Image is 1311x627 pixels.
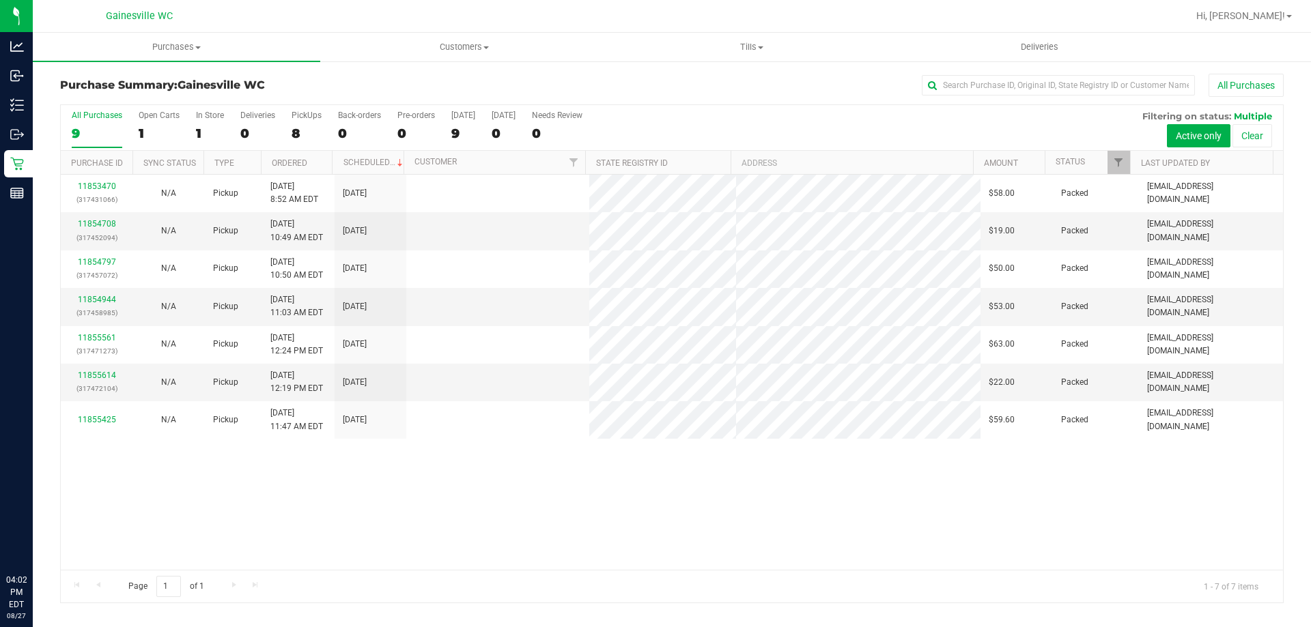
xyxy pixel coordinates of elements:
input: 1 [156,576,181,597]
p: (317471273) [69,345,124,358]
p: (317452094) [69,231,124,244]
span: [DATE] [343,300,367,313]
a: 11855561 [78,333,116,342]
span: Not Applicable [161,263,176,273]
div: Needs Review [532,111,582,120]
span: Hi, [PERSON_NAME]! [1196,10,1285,21]
span: $58.00 [989,187,1015,200]
div: 0 [240,126,275,141]
span: [DATE] [343,187,367,200]
div: In Store [196,111,224,120]
a: Amount [984,158,1018,168]
span: [DATE] 12:24 PM EDT [270,332,323,358]
span: Packed [1061,338,1088,351]
a: Filter [1108,151,1130,174]
a: Deliveries [896,33,1183,61]
span: Not Applicable [161,377,176,387]
span: [DATE] [343,262,367,275]
span: [DATE] 11:03 AM EDT [270,293,323,319]
p: 04:02 PM EDT [6,574,27,611]
span: Pickup [213,300,238,313]
span: $50.00 [989,262,1015,275]
a: Purchase ID [71,158,123,168]
p: (317431066) [69,193,124,206]
span: [DATE] 10:49 AM EDT [270,218,323,244]
span: [EMAIL_ADDRESS][DOMAIN_NAME] [1147,256,1275,282]
inline-svg: Analytics [10,40,24,53]
span: Multiple [1234,111,1272,121]
p: (317472104) [69,382,124,395]
div: PickUps [292,111,322,120]
span: Deliveries [1002,41,1077,53]
span: Not Applicable [161,339,176,349]
span: [DATE] [343,224,367,237]
button: N/A [161,187,176,200]
div: 8 [292,126,322,141]
span: [DATE] [343,413,367,426]
span: Not Applicable [161,302,176,311]
span: [EMAIL_ADDRESS][DOMAIN_NAME] [1147,218,1275,244]
a: Filter [563,151,585,174]
a: Ordered [272,158,307,168]
span: Gainesville WC [106,10,173,22]
span: [DATE] 11:47 AM EDT [270,407,323,433]
a: 11854797 [78,257,116,267]
span: Packed [1061,262,1088,275]
div: Pre-orders [397,111,435,120]
span: 1 - 7 of 7 items [1193,576,1269,596]
button: N/A [161,262,176,275]
span: Customers [321,41,607,53]
a: 11854708 [78,219,116,229]
span: [DATE] 12:19 PM EDT [270,369,323,395]
span: $63.00 [989,338,1015,351]
div: 1 [196,126,224,141]
div: 0 [492,126,516,141]
input: Search Purchase ID, Original ID, State Registry ID or Customer Name... [922,75,1195,96]
span: Not Applicable [161,415,176,424]
span: [DATE] 10:50 AM EDT [270,256,323,282]
span: [EMAIL_ADDRESS][DOMAIN_NAME] [1147,293,1275,319]
div: Open Carts [139,111,180,120]
button: Active only [1167,124,1230,147]
div: 9 [451,126,475,141]
span: Pickup [213,187,238,200]
inline-svg: Retail [10,157,24,171]
span: $53.00 [989,300,1015,313]
span: Filtering on status: [1142,111,1231,121]
span: Gainesville WC [178,78,265,91]
span: [EMAIL_ADDRESS][DOMAIN_NAME] [1147,180,1275,206]
button: N/A [161,413,176,426]
a: Type [214,158,234,168]
div: 0 [532,126,582,141]
a: Scheduled [343,158,406,167]
span: Packed [1061,187,1088,200]
a: Purchases [33,33,320,61]
span: [EMAIL_ADDRESS][DOMAIN_NAME] [1147,369,1275,395]
span: [DATE] 8:52 AM EDT [270,180,318,206]
h3: Purchase Summary: [60,79,468,91]
a: Last Updated By [1141,158,1210,168]
span: [DATE] [343,338,367,351]
span: Not Applicable [161,188,176,198]
a: 11855614 [78,370,116,380]
p: 08/27 [6,611,27,621]
a: Customers [320,33,608,61]
span: Pickup [213,376,238,389]
div: All Purchases [72,111,122,120]
span: Pickup [213,262,238,275]
div: Deliveries [240,111,275,120]
span: $19.00 [989,224,1015,237]
button: N/A [161,300,176,313]
span: [EMAIL_ADDRESS][DOMAIN_NAME] [1147,407,1275,433]
span: [DATE] [343,376,367,389]
a: Tills [608,33,895,61]
span: Pickup [213,338,238,351]
p: (317458985) [69,306,124,319]
div: [DATE] [451,111,475,120]
span: Packed [1061,413,1088,426]
span: Page of 1 [117,576,215,597]
span: [EMAIL_ADDRESS][DOMAIN_NAME] [1147,332,1275,358]
div: [DATE] [492,111,516,120]
div: 9 [72,126,122,141]
a: State Registry ID [596,158,668,168]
